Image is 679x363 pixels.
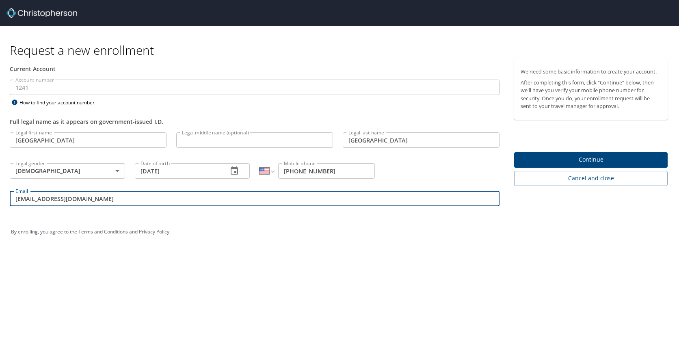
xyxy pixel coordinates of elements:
[10,42,674,58] h1: Request a new enrollment
[521,155,661,165] span: Continue
[10,65,500,73] div: Current Account
[278,163,375,179] input: Enter phone number
[135,163,222,179] input: MM/DD/YYYY
[139,228,169,235] a: Privacy Policy
[521,79,661,110] p: After completing this form, click "Continue" below, then we'll have you verify your mobile phone ...
[78,228,128,235] a: Terms and Conditions
[514,152,668,168] button: Continue
[6,8,77,18] img: cbt logo
[10,163,125,179] div: [DEMOGRAPHIC_DATA]
[521,173,661,184] span: Cancel and close
[521,68,661,76] p: We need some basic information to create your account.
[10,117,500,126] div: Full legal name as it appears on government-issued I.D.
[514,171,668,186] button: Cancel and close
[10,97,111,108] div: How to find your account number
[11,222,668,242] div: By enrolling, you agree to the and .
